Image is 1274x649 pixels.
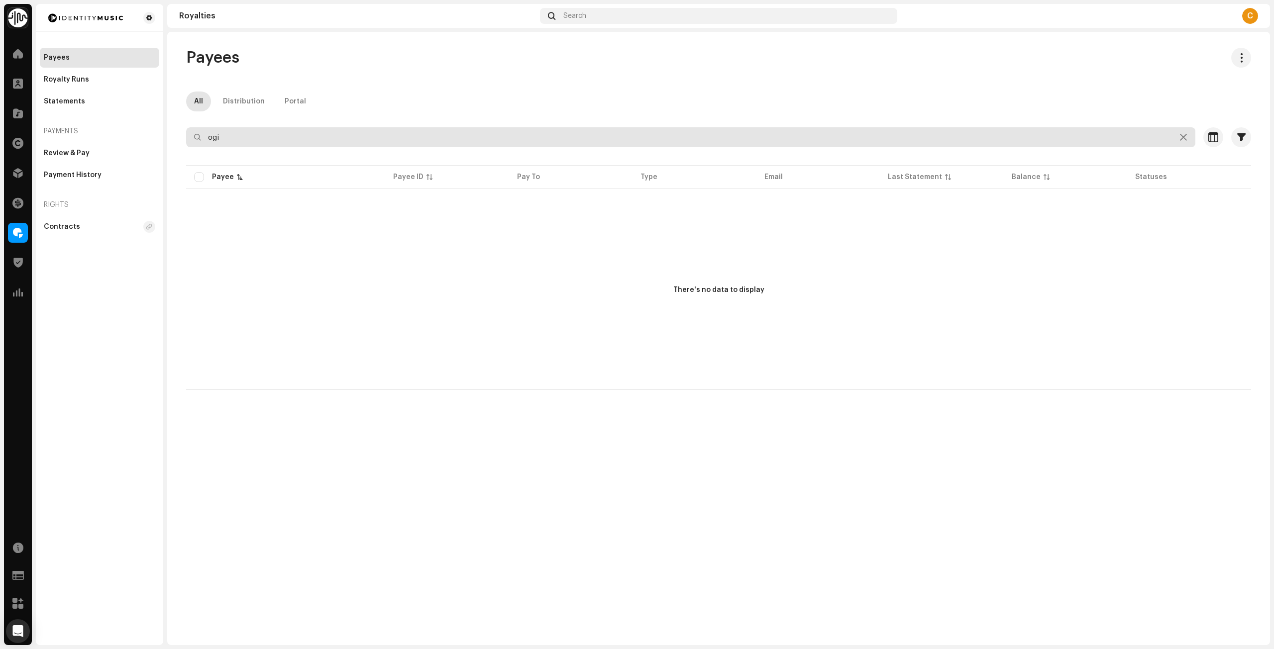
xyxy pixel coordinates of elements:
div: Royalty Runs [44,76,89,84]
div: Open Intercom Messenger [6,619,30,643]
div: C [1242,8,1258,24]
re-a-nav-header: Payments [40,119,159,143]
div: There's no data to display [673,285,764,295]
div: Distribution [223,92,265,111]
re-m-nav-item: Payees [40,48,159,68]
div: Statements [44,97,85,105]
re-m-nav-item: Contracts [40,217,159,237]
re-a-nav-header: Rights [40,193,159,217]
input: Search [186,127,1195,147]
img: 0f74c21f-6d1c-4dbc-9196-dbddad53419e [8,8,28,28]
div: Royalties [179,12,536,20]
div: Review & Pay [44,149,90,157]
re-m-nav-item: Payment History [40,165,159,185]
div: Payees [44,54,70,62]
re-m-nav-item: Royalty Runs [40,70,159,90]
img: 185c913a-8839-411b-a7b9-bf647bcb215e [44,12,127,24]
re-m-nav-item: Review & Pay [40,143,159,163]
span: Search [563,12,586,20]
div: Portal [285,92,306,111]
div: All [194,92,203,111]
div: Payment History [44,171,102,179]
span: Payees [186,48,239,68]
div: Contracts [44,223,80,231]
re-m-nav-item: Statements [40,92,159,111]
